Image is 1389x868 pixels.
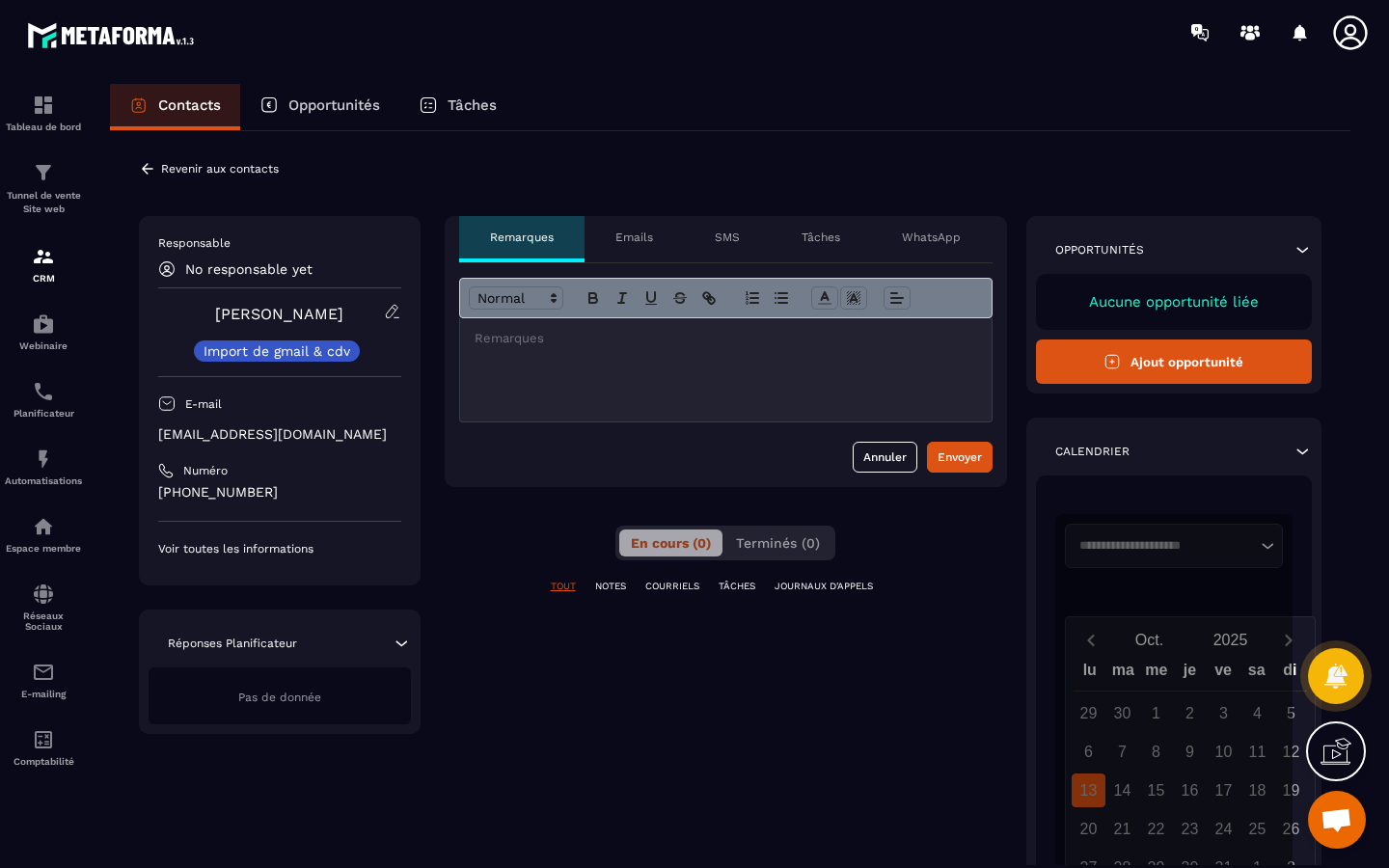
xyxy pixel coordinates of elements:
[5,298,82,366] a: automationsautomationsWebinaire
[5,543,82,554] p: Espace membre
[1308,791,1366,849] div: Ouvrir le chat
[5,231,82,298] a: formationformationCRM
[631,535,711,551] span: En cours (0)
[5,79,82,147] a: formationformationTableau de bord
[32,728,55,751] img: accountant
[27,17,201,53] img: logo
[32,448,55,471] img: automations
[32,245,55,268] img: formation
[5,122,82,132] p: Tableau de bord
[5,189,82,216] p: Tunnel de vente Site web
[615,230,653,245] p: Emails
[5,408,82,419] p: Planificateur
[5,568,82,646] a: social-networksocial-networkRéseaux Sociaux
[158,541,401,556] p: Voir toutes les informations
[110,84,240,130] a: Contacts
[32,583,55,606] img: social-network
[5,147,82,231] a: formationformationTunnel de vente Site web
[802,230,840,245] p: Tâches
[5,756,82,767] p: Comptabilité
[185,396,222,412] p: E-mail
[161,162,279,176] p: Revenir aux contacts
[32,312,55,336] img: automations
[5,273,82,284] p: CRM
[927,442,993,473] button: Envoyer
[551,580,576,593] p: TOUT
[158,483,401,502] p: [PHONE_NUMBER]
[853,442,917,473] button: Annuler
[938,448,982,467] div: Envoyer
[399,84,516,130] a: Tâches
[5,366,82,433] a: schedulerschedulerPlanificateur
[238,691,321,704] span: Pas de donnée
[204,344,350,358] p: Import de gmail & cdv
[736,535,820,551] span: Terminés (0)
[183,463,228,478] p: Numéro
[185,261,313,277] p: No responsable yet
[1055,242,1144,258] p: Opportunités
[158,235,401,251] p: Responsable
[158,425,401,444] p: [EMAIL_ADDRESS][DOMAIN_NAME]
[719,580,755,593] p: TÂCHES
[158,96,221,114] p: Contacts
[32,515,55,538] img: automations
[32,94,55,117] img: formation
[1036,339,1313,384] button: Ajout opportunité
[288,96,380,114] p: Opportunités
[448,96,497,114] p: Tâches
[1055,293,1294,311] p: Aucune opportunité liée
[5,475,82,486] p: Automatisations
[5,610,82,632] p: Réseaux Sociaux
[5,714,82,781] a: accountantaccountantComptabilité
[168,636,297,651] p: Réponses Planificateur
[645,580,699,593] p: COURRIELS
[5,501,82,568] a: automationsautomationsEspace membre
[5,433,82,501] a: automationsautomationsAutomatisations
[240,84,399,130] a: Opportunités
[902,230,961,245] p: WhatsApp
[1055,444,1130,459] p: Calendrier
[775,580,873,593] p: JOURNAUX D'APPELS
[5,689,82,699] p: E-mailing
[724,529,831,556] button: Terminés (0)
[619,529,722,556] button: En cours (0)
[715,230,740,245] p: SMS
[32,661,55,684] img: email
[32,380,55,403] img: scheduler
[5,646,82,714] a: emailemailE-mailing
[5,340,82,351] p: Webinaire
[490,230,554,245] p: Remarques
[32,161,55,184] img: formation
[215,305,343,323] a: [PERSON_NAME]
[595,580,626,593] p: NOTES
